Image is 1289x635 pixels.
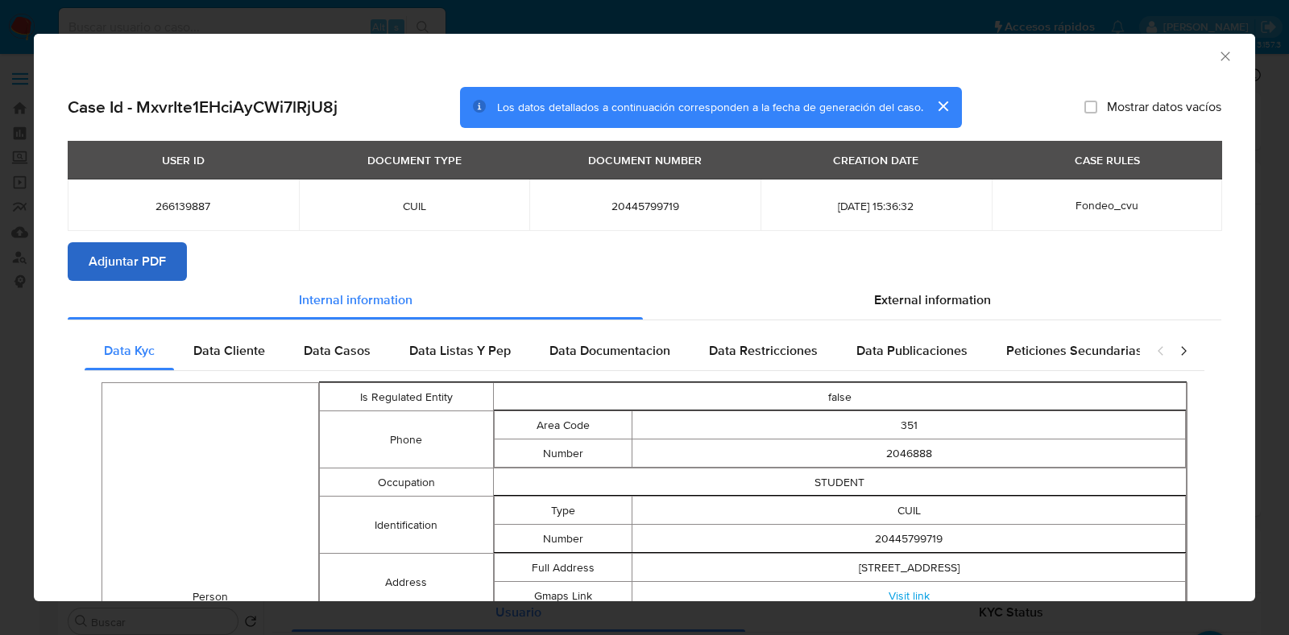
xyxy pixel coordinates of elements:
[358,146,471,174] div: DOCUMENT TYPE
[1006,341,1142,360] span: Peticiones Secundarias
[632,554,1186,582] td: [STREET_ADDRESS]
[68,97,338,118] h2: Case Id - MxvrIte1EHciAyCWi7lRjU8j
[494,582,632,610] td: Gmaps Link
[497,99,923,115] span: Los datos detallados a continuación corresponden a la fecha de generación del caso.
[68,242,187,281] button: Adjuntar PDF
[632,525,1186,553] td: 20445799719
[709,341,818,360] span: Data Restricciones
[823,146,928,174] div: CREATION DATE
[549,341,670,360] span: Data Documentacion
[494,439,632,468] td: Number
[1217,48,1232,63] button: Cerrar ventana
[494,411,632,439] td: Area Code
[152,146,214,174] div: USER ID
[494,554,632,582] td: Full Address
[1065,146,1150,174] div: CASE RULES
[320,554,493,611] td: Address
[493,468,1187,497] td: STUDENT
[299,291,412,309] span: Internal information
[856,341,968,360] span: Data Publicaciones
[923,87,962,126] button: cerrar
[318,199,511,213] span: CUIL
[409,341,511,360] span: Data Listas Y Pep
[320,411,493,468] td: Phone
[578,146,711,174] div: DOCUMENT NUMBER
[85,332,1140,370] div: Detailed internal info
[493,383,1187,411] td: false
[780,199,972,213] span: [DATE] 15:36:32
[104,341,155,360] span: Data Kyc
[549,199,741,213] span: 20445799719
[320,468,493,497] td: Occupation
[632,439,1186,468] td: 2046888
[1076,197,1138,213] span: Fondeo_cvu
[193,341,265,360] span: Data Cliente
[320,497,493,554] td: Identification
[1084,101,1097,113] input: Mostrar datos vacíos
[632,497,1186,525] td: CUIL
[494,525,632,553] td: Number
[889,588,930,604] a: Visit link
[34,34,1255,601] div: closure-recommendation-modal
[494,497,632,525] td: Type
[87,199,280,213] span: 266139887
[68,281,1221,320] div: Detailed info
[304,341,371,360] span: Data Casos
[632,411,1186,439] td: 351
[320,383,493,411] td: Is Regulated Entity
[89,244,166,279] span: Adjuntar PDF
[1107,99,1221,115] span: Mostrar datos vacíos
[874,291,991,309] span: External information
